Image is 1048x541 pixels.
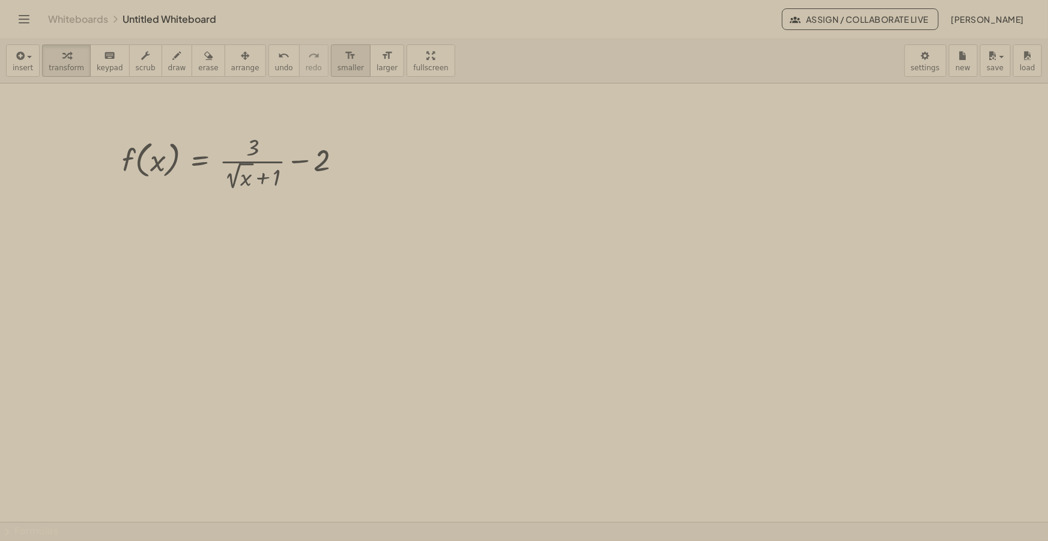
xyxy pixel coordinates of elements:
[338,64,364,72] span: smaller
[49,64,84,72] span: transform
[278,49,289,63] i: undo
[1020,64,1035,72] span: load
[97,64,123,72] span: keypad
[345,49,356,63] i: format_size
[370,44,404,77] button: format_sizelarger
[792,14,928,25] span: Assign / Collaborate Live
[407,44,455,77] button: fullscreen
[956,64,971,72] span: new
[381,49,393,63] i: format_size
[268,44,300,77] button: undoundo
[1013,44,1042,77] button: load
[987,64,1004,72] span: save
[941,8,1034,30] button: [PERSON_NAME]
[168,64,186,72] span: draw
[980,44,1011,77] button: save
[225,44,266,77] button: arrange
[413,64,448,72] span: fullscreen
[129,44,162,77] button: scrub
[949,44,978,77] button: new
[782,8,939,30] button: Assign / Collaborate Live
[13,64,33,72] span: insert
[104,49,115,63] i: keyboard
[198,64,218,72] span: erase
[6,44,40,77] button: insert
[308,49,320,63] i: redo
[951,14,1024,25] span: [PERSON_NAME]
[90,44,130,77] button: keyboardkeypad
[306,64,322,72] span: redo
[48,13,108,25] a: Whiteboards
[136,64,156,72] span: scrub
[162,44,193,77] button: draw
[14,10,34,29] button: Toggle navigation
[377,64,398,72] span: larger
[911,64,940,72] span: settings
[904,44,947,77] button: settings
[331,44,371,77] button: format_sizesmaller
[299,44,329,77] button: redoredo
[275,64,293,72] span: undo
[42,44,91,77] button: transform
[192,44,225,77] button: erase
[231,64,259,72] span: arrange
